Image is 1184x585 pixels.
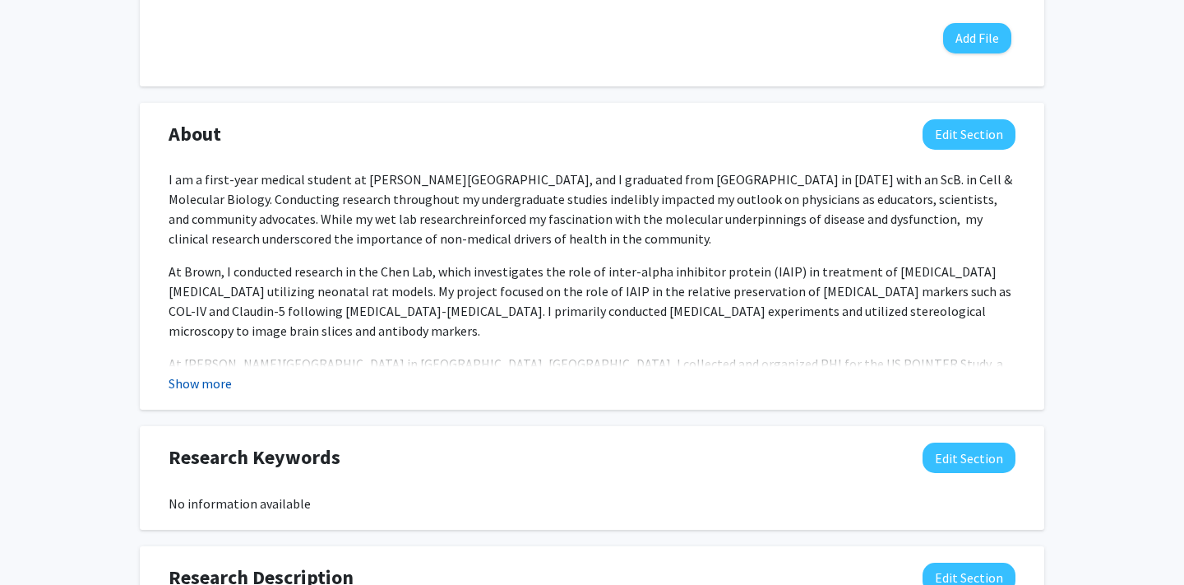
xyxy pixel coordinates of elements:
p: I am a first-year medical student at [PERSON_NAME][GEOGRAPHIC_DATA], and I graduated from [GEOGRA... [169,169,1015,248]
iframe: Chat [12,511,70,573]
span: reinforced my fascination with the molecular underpinnings of disease and dysfunction, my clinica... [169,211,983,247]
button: Edit About [923,119,1015,150]
p: At Brown, I conducted research in the Chen Lab, which investigates the role of inter-alpha inhibi... [169,262,1015,341]
button: Show more [169,374,232,393]
button: Add File [943,23,1011,53]
span: About [169,119,221,149]
button: Edit Research Keywords [923,443,1015,473]
span: Research Keywords [169,443,340,472]
p: At [PERSON_NAME][GEOGRAPHIC_DATA] in [GEOGRAPHIC_DATA], [GEOGRAPHIC_DATA], I collected and organi... [169,354,1015,393]
div: No information available [169,494,1015,513]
